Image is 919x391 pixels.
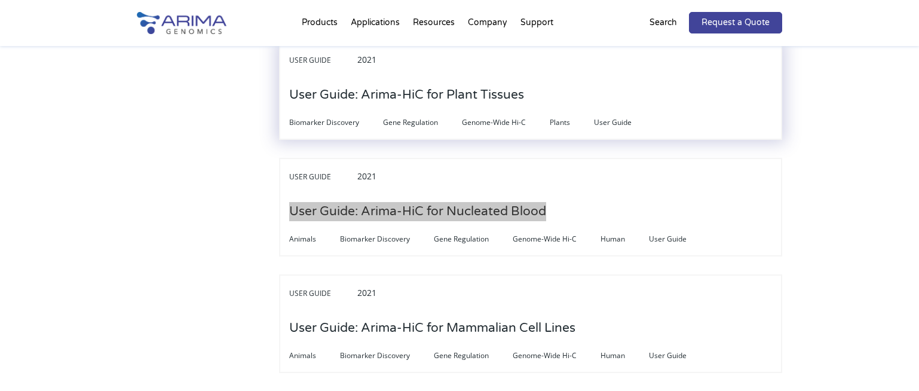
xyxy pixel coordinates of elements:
[462,115,550,130] span: Genome-Wide Hi-C
[601,232,649,246] span: Human
[689,12,782,33] a: Request a Quote
[340,232,434,246] span: Biomarker Discovery
[383,115,462,130] span: Gene Regulation
[357,54,376,65] span: 2021
[289,77,524,114] h3: User Guide: Arima-HiC for Plant Tissues
[289,193,546,230] h3: User Guide: Arima-HiC for Nucleated Blood
[289,310,575,347] h3: User Guide: Arima-HiC for Mammalian Cell Lines
[594,115,655,130] span: User Guide
[289,88,524,102] a: User Guide: Arima-HiC for Plant Tissues
[601,349,649,363] span: Human
[550,115,594,130] span: Plants
[649,349,710,363] span: User Guide
[289,170,355,184] span: User Guide
[289,322,575,335] a: User Guide: Arima-HiC for Mammalian Cell Lines
[289,286,355,301] span: User Guide
[340,349,434,363] span: Biomarker Discovery
[434,232,513,246] span: Gene Regulation
[434,349,513,363] span: Gene Regulation
[513,349,601,363] span: Genome-Wide Hi-C
[289,53,355,68] span: User Guide
[289,232,340,246] span: Animals
[650,15,677,30] p: Search
[357,170,376,182] span: 2021
[289,349,340,363] span: Animals
[289,115,383,130] span: Biomarker Discovery
[513,232,601,246] span: Genome-Wide Hi-C
[649,232,710,246] span: User Guide
[357,287,376,298] span: 2021
[289,205,546,218] a: User Guide: Arima-HiC for Nucleated Blood
[137,12,226,34] img: Arima-Genomics-logo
